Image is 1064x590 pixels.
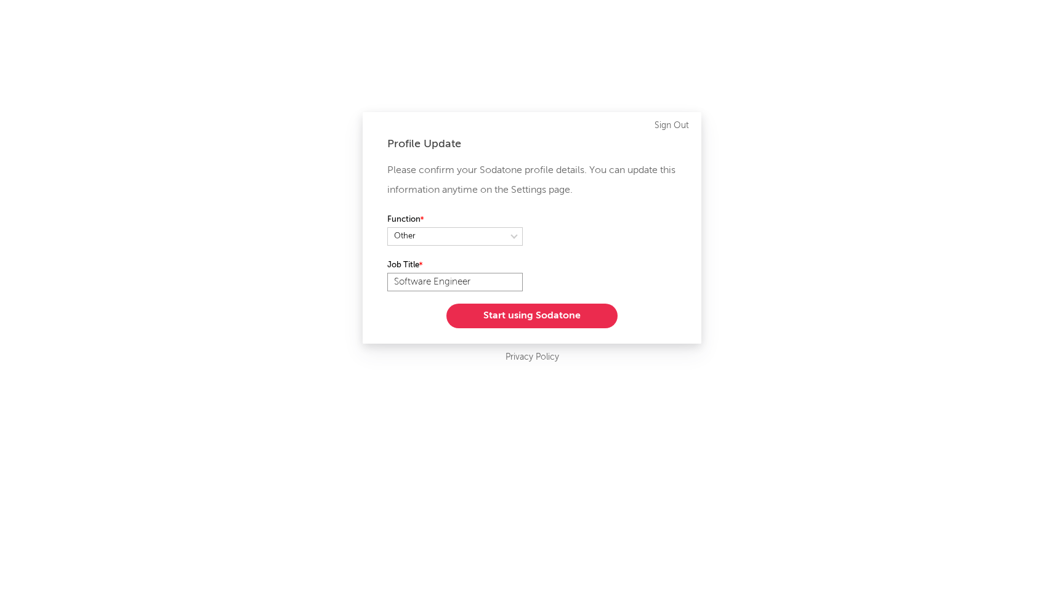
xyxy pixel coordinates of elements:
[506,350,559,365] a: Privacy Policy
[446,304,618,328] button: Start using Sodatone
[387,212,523,227] label: Function
[387,161,677,200] p: Please confirm your Sodatone profile details. You can update this information anytime on the Sett...
[655,118,689,133] a: Sign Out
[387,137,677,152] div: Profile Update
[387,258,523,273] label: Job Title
